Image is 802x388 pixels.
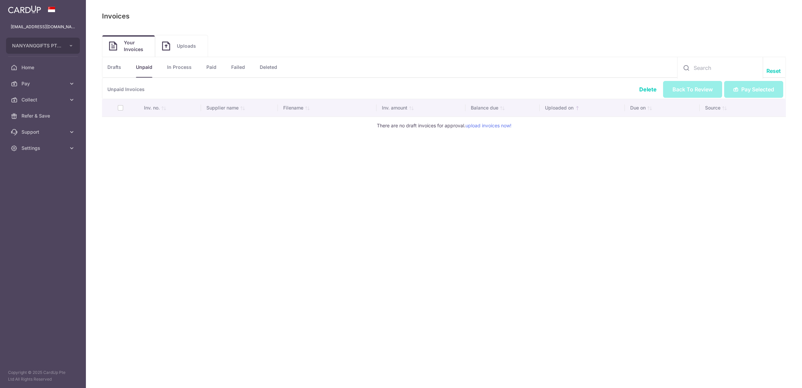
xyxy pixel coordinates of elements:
[139,99,201,117] th: Inv. no.: activate to sort column ascending
[700,99,786,117] th: Source: activate to sort column ascending
[177,43,201,49] span: Uploads
[278,99,377,117] th: Filename: activate to sort column ascending
[107,57,121,77] a: Drafts
[155,35,208,57] a: Uploads
[102,11,130,21] p: Invoices
[21,80,66,87] span: Pay
[377,99,465,117] th: Inv. amount: activate to sort column ascending
[766,67,781,75] a: Reset
[201,99,278,117] th: Supplier name: activate to sort column ascending
[21,64,66,71] span: Home
[231,57,245,77] a: Failed
[102,78,786,99] p: Unpaid Invoices
[21,129,66,135] span: Support
[102,35,155,57] a: Your Invoices
[162,41,170,51] img: Invoice icon Image
[167,57,192,77] a: In Process
[11,24,75,30] p: [EMAIL_ADDRESS][DOMAIN_NAME]
[678,57,763,79] input: Search
[260,57,277,77] a: Deleted
[465,123,511,128] a: upload invoices now!
[465,99,540,117] th: Balance due: activate to sort column ascending
[21,113,66,119] span: Refer & Save
[8,5,41,13] img: CardUp
[109,41,117,51] img: Invoice icon Image
[206,57,216,77] a: Paid
[102,117,786,134] td: There are no draft invoices for approval.
[6,38,80,54] button: NANYANGGIFTS PTE. LTD.
[540,99,625,117] th: Uploaded on: activate to sort column ascending
[625,99,700,117] th: Due on: activate to sort column ascending
[21,145,66,152] span: Settings
[136,57,152,77] a: Unpaid
[21,96,66,103] span: Collect
[124,39,148,53] span: Your Invoices
[12,42,62,49] span: NANYANGGIFTS PTE. LTD.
